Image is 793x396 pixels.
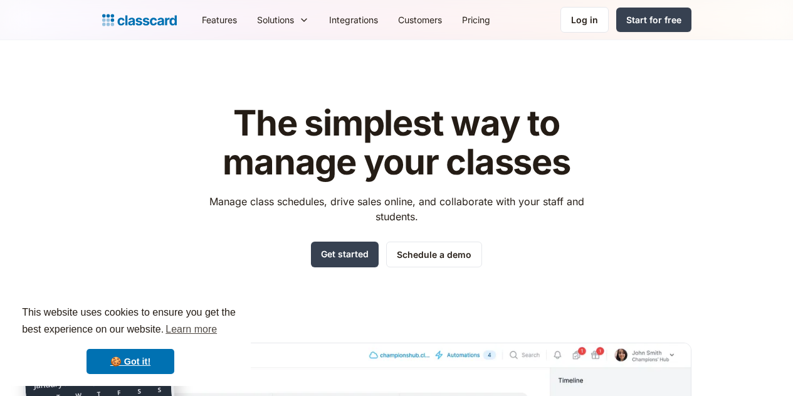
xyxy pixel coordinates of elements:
[626,13,681,26] div: Start for free
[197,194,596,224] p: Manage class schedules, drive sales online, and collaborate with your staff and students.
[571,13,598,26] div: Log in
[388,6,452,34] a: Customers
[22,305,239,339] span: This website uses cookies to ensure you get the best experience on our website.
[197,104,596,181] h1: The simplest way to manage your classes
[192,6,247,34] a: Features
[560,7,609,33] a: Log in
[452,6,500,34] a: Pricing
[247,6,319,34] div: Solutions
[87,349,174,374] a: dismiss cookie message
[164,320,219,339] a: learn more about cookies
[10,293,251,386] div: cookieconsent
[386,242,482,267] a: Schedule a demo
[311,242,379,267] a: Get started
[102,11,177,29] a: home
[319,6,388,34] a: Integrations
[616,8,691,32] a: Start for free
[257,13,294,26] div: Solutions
